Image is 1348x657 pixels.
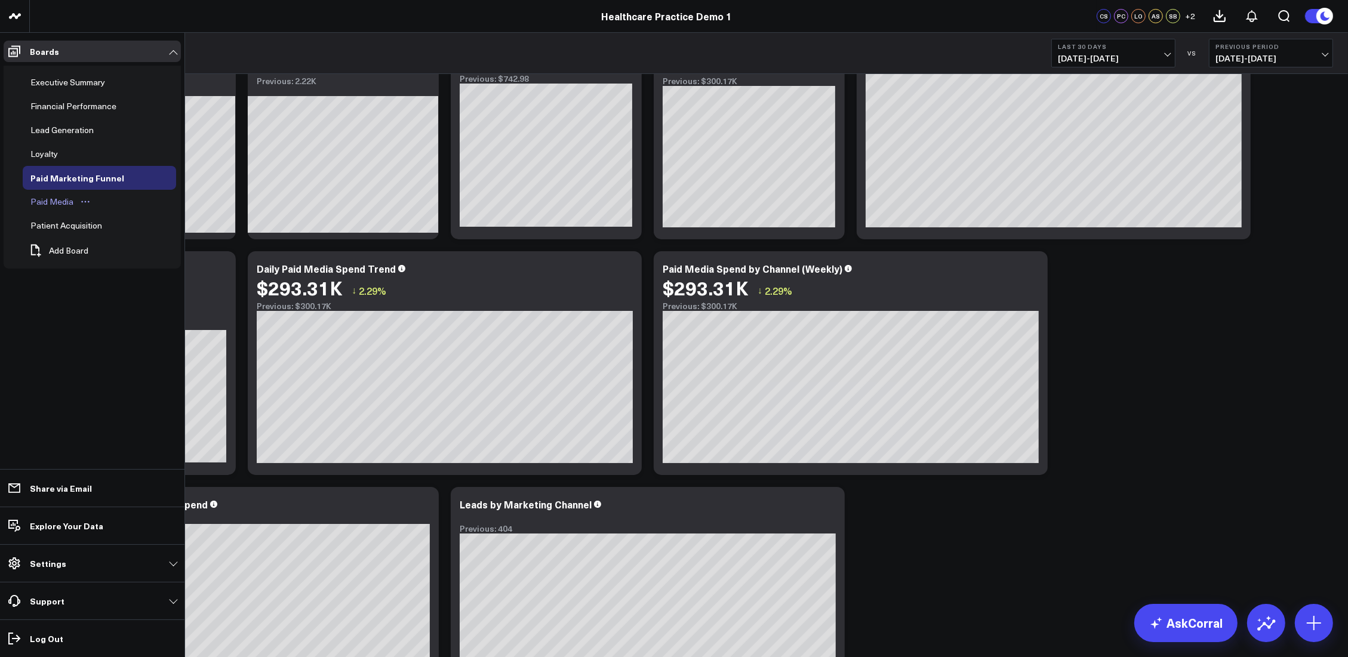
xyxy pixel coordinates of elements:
span: + 2 [1186,12,1196,20]
p: Explore Your Data [30,521,103,530]
div: Previous: 404 [460,524,836,533]
span: [DATE] - [DATE] [1058,54,1169,63]
span: [DATE] - [DATE] [1215,54,1327,63]
div: Daily Paid Media Spend Trend [257,262,396,275]
button: Open board menu [76,197,94,206]
div: $293.31K [663,277,749,298]
button: Previous Period[DATE]-[DATE] [1209,39,1333,67]
a: Financial PerformanceOpen board menu [23,94,142,118]
div: Executive Summary [27,75,108,90]
div: Previous: $300.17K [663,301,1039,311]
a: Lead GenerationOpen board menu [23,118,119,142]
b: Previous Period [1215,43,1327,50]
div: Previous: $300.17K [257,301,633,311]
p: Boards [30,47,59,56]
div: LO [1131,9,1146,23]
p: Log Out [30,634,63,643]
div: CS [1097,9,1111,23]
a: Paid Marketing FunnelOpen board menu [23,166,150,190]
div: AS [1149,9,1163,23]
b: Last 30 Days [1058,43,1169,50]
a: Patient AcquisitionOpen board menu [23,214,128,237]
div: VS [1181,50,1203,57]
button: Last 30 Days[DATE]-[DATE] [1051,39,1175,67]
div: Financial Performance [27,99,119,113]
div: Loyalty [27,147,61,161]
button: +2 [1183,9,1198,23]
a: Log Out [4,628,181,649]
div: SB [1166,9,1180,23]
a: Healthcare Practice Demo 1 [601,10,732,23]
div: Paid Media [27,195,76,209]
div: Lead Generation [27,123,97,137]
div: Patient Acquisition [27,218,105,233]
span: 2.29% [765,284,792,297]
span: ↓ [758,283,762,298]
div: Previous: $300.17K [663,76,836,86]
p: Share via Email [30,483,92,493]
div: PC [1114,9,1128,23]
p: Support [30,596,64,606]
span: Add Board [49,246,88,255]
a: LoyaltyOpen board menu [23,142,84,166]
div: Leads by Marketing Channel [460,498,592,511]
span: ↓ [352,283,356,298]
p: Settings [30,559,66,568]
div: Paid Marketing Funnel [27,171,127,185]
div: $293.31K [257,277,343,298]
button: Add Board [23,237,94,264]
span: 2.29% [359,284,386,297]
a: AskCorral [1134,604,1238,642]
div: Previous: $742.98 [460,74,633,84]
div: Paid Media Spend by Channel (Weekly) [663,262,842,275]
a: Executive SummaryOpen board menu [23,70,131,94]
a: Paid MediaOpen board menu [23,190,99,214]
div: Previous: 2.22K [257,76,430,86]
